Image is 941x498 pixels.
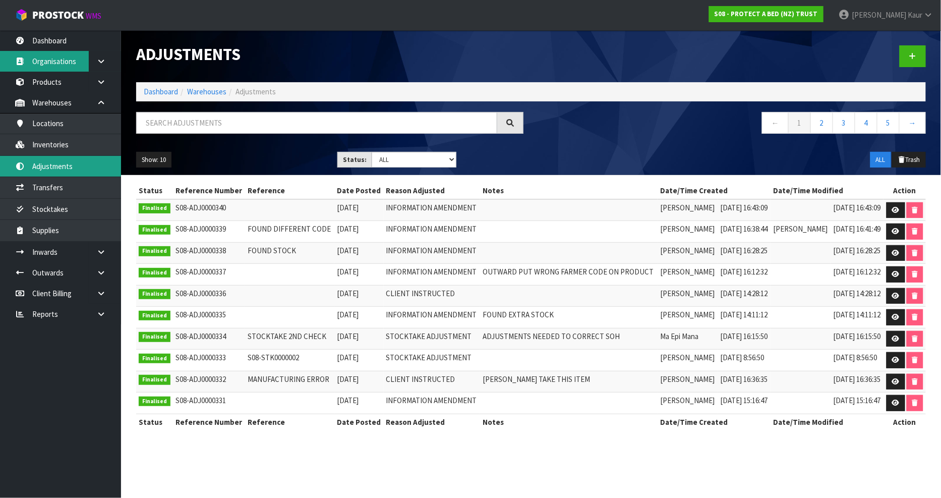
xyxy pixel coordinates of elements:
th: Reference [245,183,334,199]
th: Reason Adjusted [384,414,481,430]
td: OUTWARD PUT WRONG FARMER CODE ON PRODUCT [480,264,658,286]
td: S08-ADJ0000338 [173,242,245,264]
td: [DATE] 16:28:25 [718,242,771,264]
th: Status [136,414,173,430]
td: [DATE] 16:38:44 [718,221,771,243]
td: [DATE] 8:56:50 [718,350,771,371]
span: Finalised [139,354,170,364]
td: S08-STK0000002 [245,350,334,371]
td: [DATE] 16:43:09 [831,199,884,221]
td: INFORMATION AMENDMENT [384,221,481,243]
td: FOUND EXTRA STOCK [480,307,658,328]
td: [DATE] 16:15:50 [718,328,771,350]
td: [DATE] [334,328,384,350]
strong: Status: [343,155,367,164]
td: [DATE] [334,264,384,286]
td: FOUND DIFFERENT CODE [245,221,334,243]
input: Search adjustments [136,112,497,134]
td: FOUND STOCK [245,242,334,264]
td: [DATE] [334,371,384,393]
td: Ma Epi Mana [658,328,718,350]
td: [DATE] 16:41:49 [831,221,884,243]
td: S08-ADJ0000336 [173,285,245,307]
span: Finalised [139,268,170,278]
td: [DATE] 16:15:50 [831,328,884,350]
th: Date/Time Created [658,183,771,199]
td: [PERSON_NAME] [658,393,718,414]
span: Finalised [139,375,170,385]
td: [DATE] 15:16:47 [831,393,884,414]
a: ← [762,112,789,134]
nav: Page navigation [539,112,926,137]
td: S08-ADJ0000333 [173,350,245,371]
a: Dashboard [144,87,178,96]
td: [DATE] [334,242,384,264]
td: [DATE] 16:36:35 [831,371,884,393]
td: [DATE] 14:28:12 [831,285,884,307]
span: Finalised [139,225,170,235]
td: S08-ADJ0000339 [173,221,245,243]
span: [PERSON_NAME] [852,10,906,20]
td: [PERSON_NAME] [658,371,718,393]
span: Finalised [139,203,170,213]
td: [DATE] 16:36:35 [718,371,771,393]
th: Date/Time Created [658,414,771,430]
span: Finalised [139,246,170,256]
td: [PERSON_NAME] TAKE THIS ITEM [480,371,658,393]
td: [PERSON_NAME] [658,307,718,328]
strong: S08 - PROTECT A BED (NZ) TRUST [715,10,818,18]
td: S08-ADJ0000334 [173,328,245,350]
td: [DATE] 8:56:50 [831,350,884,371]
th: Date/Time Modified [771,414,884,430]
td: [DATE] [334,350,384,371]
a: → [899,112,926,134]
button: Show: 10 [136,152,171,168]
span: Finalised [139,289,170,299]
td: INFORMATION AMENDMENT [384,264,481,286]
td: CLIENT INSTRUCTED [384,285,481,307]
td: [DATE] [334,285,384,307]
td: [DATE] 14:11:12 [718,307,771,328]
th: Date/Time Modified [771,183,884,199]
td: STOCKTAKE 2ND CHECK [245,328,334,350]
td: INFORMATION AMENDMENT [384,307,481,328]
td: [PERSON_NAME] [658,221,718,243]
td: [DATE] 14:11:12 [831,307,884,328]
th: Reference [245,414,334,430]
td: [PERSON_NAME] [771,221,831,243]
th: Date Posted [334,183,384,199]
td: INFORMATION AMENDMENT [384,199,481,221]
th: Notes [480,183,658,199]
td: [DATE] [334,393,384,414]
td: [DATE] [334,199,384,221]
th: Status [136,183,173,199]
td: S08-ADJ0000331 [173,393,245,414]
td: S08-ADJ0000337 [173,264,245,286]
td: CLIENT INSTRUCTED [384,371,481,393]
img: cube-alt.png [15,9,28,21]
small: WMS [86,11,101,21]
a: S08 - PROTECT A BED (NZ) TRUST [709,6,824,22]
th: Reference Number [173,183,245,199]
th: Date Posted [334,414,384,430]
span: Finalised [139,397,170,407]
span: Finalised [139,311,170,321]
td: [DATE] 16:12:32 [831,264,884,286]
td: [PERSON_NAME] [658,285,718,307]
a: 1 [788,112,811,134]
button: Trash [892,152,926,168]
td: [PERSON_NAME] [658,242,718,264]
a: 3 [833,112,855,134]
th: Action [884,414,926,430]
td: [DATE] 16:12:32 [718,264,771,286]
h1: Adjustments [136,45,523,64]
th: Notes [480,414,658,430]
td: [DATE] 16:28:25 [831,242,884,264]
td: MANUFACTURING ERROR [245,371,334,393]
td: ADJUSTMENTS NEEDED TO CORRECT SOH [480,328,658,350]
td: [PERSON_NAME] [658,264,718,286]
td: S08-ADJ0000332 [173,371,245,393]
td: [DATE] [334,307,384,328]
td: INFORMATION AMENDMENT [384,242,481,264]
td: [DATE] 15:16:47 [718,393,771,414]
